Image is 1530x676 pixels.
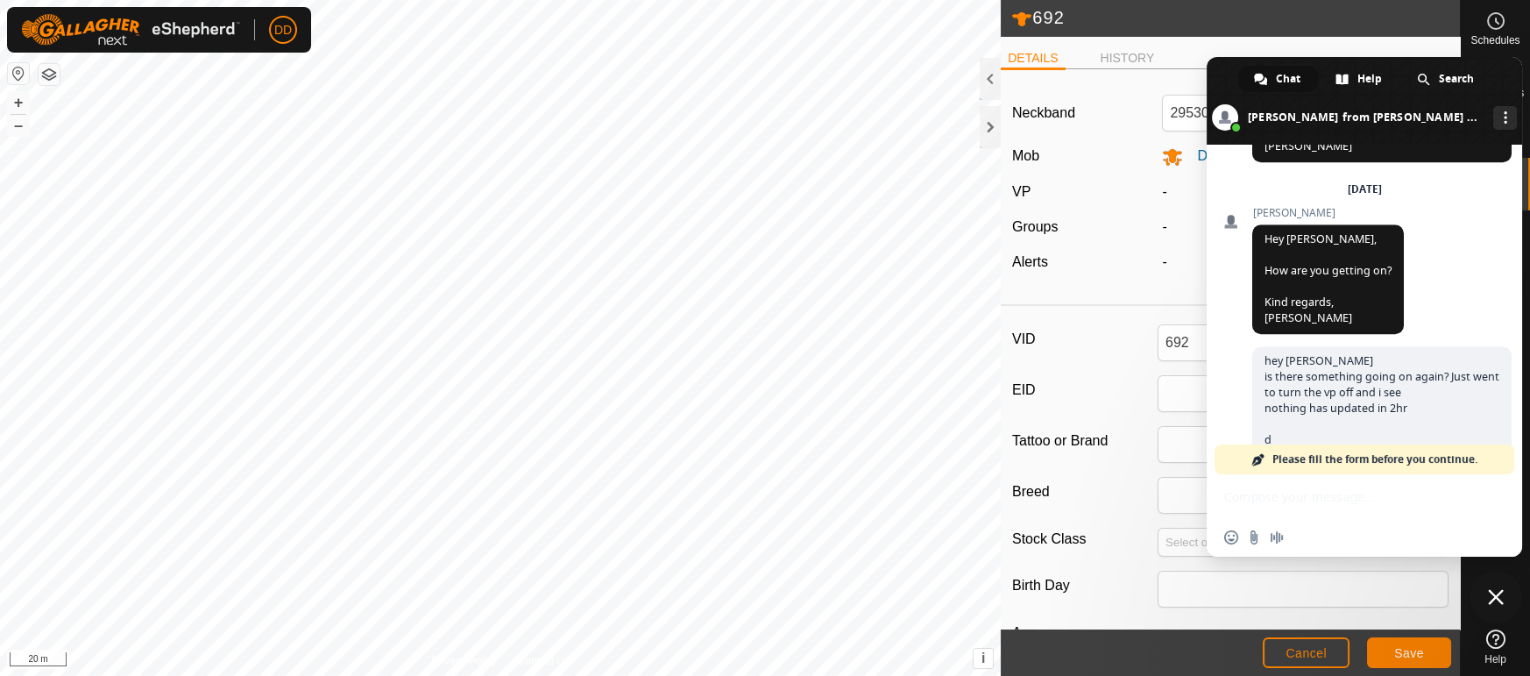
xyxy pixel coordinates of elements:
[1224,530,1238,544] span: Insert an emoji
[431,653,497,669] a: Privacy Policy
[1012,375,1158,405] label: EID
[1286,646,1327,660] span: Cancel
[1163,96,1413,131] span: 2953026215
[518,653,570,669] a: Contact Us
[39,64,60,85] button: Map Layers
[1012,477,1158,507] label: Breed
[1461,623,1530,672] a: Help
[1357,66,1382,92] span: Help
[1012,254,1048,269] label: Alerts
[21,14,240,46] img: Gallagher Logo
[1155,252,1456,273] div: -
[1263,637,1349,668] button: Cancel
[1012,426,1158,456] label: Tattoo or Brand
[1012,148,1039,163] label: Mob
[1367,637,1451,668] button: Save
[1012,184,1031,199] label: VP
[1012,324,1158,354] label: VID
[1272,445,1477,474] span: Please fill the form before you continue.
[1252,207,1404,219] span: [PERSON_NAME]
[8,63,29,84] button: Reset Map
[1012,528,1158,550] label: Stock Class
[1320,66,1399,92] div: Help
[981,651,985,665] span: i
[1484,654,1506,665] span: Help
[1011,7,1460,30] h2: 692
[1270,530,1284,544] span: Audio message
[1493,106,1517,130] div: More channels
[1162,184,1166,199] app-display-virtual-paddock-transition: -
[1276,66,1300,92] span: Chat
[1470,35,1519,46] span: Schedules
[8,115,29,136] button: –
[1155,217,1456,238] div: -
[1012,622,1158,644] label: Age
[974,649,993,668] button: i
[1001,49,1065,70] li: DETAILS
[1264,353,1499,447] span: hey [PERSON_NAME] is there something going on again? Just went to turn the vp off and i see nothi...
[1012,219,1058,234] label: Groups
[1247,530,1261,544] span: Send a file
[1183,148,1269,163] span: Dairy Cows
[1394,646,1424,660] span: Save
[1158,529,1413,556] input: Select or enter a Stock Class
[1439,66,1474,92] span: Search
[1264,231,1392,325] span: Hey [PERSON_NAME], How are you getting on? Kind regards, [PERSON_NAME]
[1348,184,1382,195] div: [DATE]
[274,21,292,39] span: DD
[1401,66,1491,92] div: Search
[8,92,29,113] button: +
[1470,571,1522,623] div: Close chat
[1012,103,1075,124] label: Neckband
[1094,49,1162,68] li: HISTORY
[1012,571,1158,601] label: Birth Day
[1238,66,1318,92] div: Chat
